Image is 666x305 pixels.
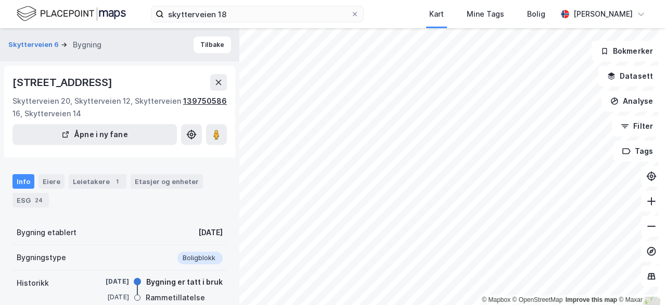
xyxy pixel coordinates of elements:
[513,296,563,303] a: OpenStreetMap
[527,8,545,20] div: Bolig
[613,141,662,162] button: Tags
[566,296,617,303] a: Improve this map
[17,226,76,239] div: Bygning etablert
[573,8,633,20] div: [PERSON_NAME]
[69,174,126,189] div: Leietakere
[614,255,666,305] div: Kontrollprogram for chat
[87,292,129,302] div: [DATE]
[135,177,199,186] div: Etasjer og enheter
[73,39,101,51] div: Bygning
[39,174,65,189] div: Eiere
[601,91,662,112] button: Analyse
[87,277,129,286] div: [DATE]
[598,66,662,87] button: Datasett
[612,116,662,137] button: Filter
[33,195,45,205] div: 24
[592,41,662,62] button: Bokmerker
[17,277,49,289] div: Historikk
[146,291,205,304] div: Rammetillatelse
[112,176,122,187] div: 1
[12,174,34,189] div: Info
[8,40,61,50] button: Skytterveien 6
[194,36,231,53] button: Tilbake
[12,124,177,145] button: Åpne i ny fane
[164,6,351,22] input: Søk på adresse, matrikkel, gårdeiere, leietakere eller personer
[482,296,510,303] a: Mapbox
[198,226,223,239] div: [DATE]
[12,74,114,91] div: [STREET_ADDRESS]
[17,5,126,23] img: logo.f888ab2527a4732fd821a326f86c7f29.svg
[12,193,49,208] div: ESG
[467,8,504,20] div: Mine Tags
[146,276,223,288] div: Bygning er tatt i bruk
[12,95,183,120] div: Skytterveien 20, Skytterveien 12, Skytterveien 16, Skytterveien 14
[183,95,227,120] div: 139750586
[17,251,66,264] div: Bygningstype
[429,8,444,20] div: Kart
[614,255,666,305] iframe: Chat Widget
